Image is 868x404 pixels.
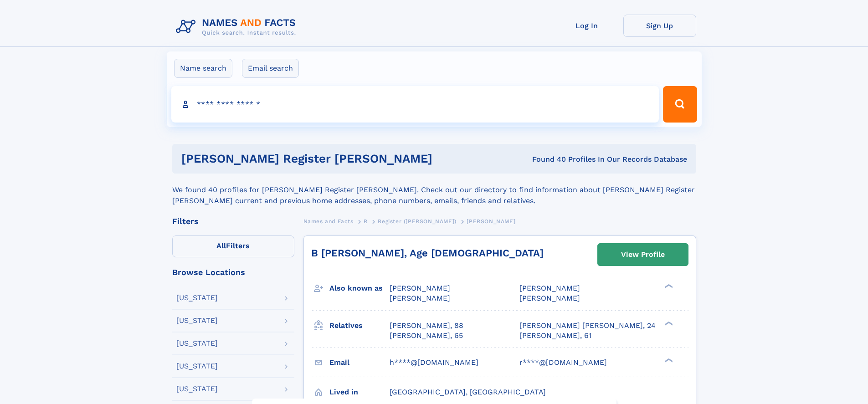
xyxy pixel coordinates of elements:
[390,321,463,331] a: [PERSON_NAME], 88
[329,318,390,333] h3: Relatives
[663,86,697,123] button: Search Button
[174,59,232,78] label: Name search
[216,241,226,250] span: All
[519,294,580,302] span: [PERSON_NAME]
[519,331,591,341] a: [PERSON_NAME], 61
[329,281,390,296] h3: Also known as
[378,215,456,227] a: Register ([PERSON_NAME])
[176,294,218,302] div: [US_STATE]
[623,15,696,37] a: Sign Up
[303,215,354,227] a: Names and Facts
[176,363,218,370] div: [US_STATE]
[390,284,450,292] span: [PERSON_NAME]
[172,174,696,206] div: We found 40 profiles for [PERSON_NAME] Register [PERSON_NAME]. Check out our directory to find in...
[364,218,368,225] span: R
[172,217,294,225] div: Filters
[519,321,656,331] a: [PERSON_NAME] [PERSON_NAME], 24
[467,218,515,225] span: [PERSON_NAME]
[621,244,665,265] div: View Profile
[663,357,673,363] div: ❯
[482,154,687,164] div: Found 40 Profiles In Our Records Database
[519,284,580,292] span: [PERSON_NAME]
[390,294,450,302] span: [PERSON_NAME]
[378,218,456,225] span: Register ([PERSON_NAME])
[364,215,368,227] a: R
[311,247,544,259] a: B [PERSON_NAME], Age [DEMOGRAPHIC_DATA]
[181,153,483,164] h1: [PERSON_NAME] Register [PERSON_NAME]
[176,340,218,347] div: [US_STATE]
[329,355,390,370] h3: Email
[663,283,673,289] div: ❯
[390,388,546,396] span: [GEOGRAPHIC_DATA], [GEOGRAPHIC_DATA]
[172,235,294,257] label: Filters
[176,317,218,324] div: [US_STATE]
[172,268,294,276] div: Browse Locations
[390,331,463,341] a: [PERSON_NAME], 65
[172,15,303,39] img: Logo Names and Facts
[171,86,659,123] input: search input
[598,244,688,266] a: View Profile
[176,385,218,393] div: [US_STATE]
[550,15,623,37] a: Log In
[242,59,299,78] label: Email search
[663,320,673,326] div: ❯
[329,384,390,400] h3: Lived in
